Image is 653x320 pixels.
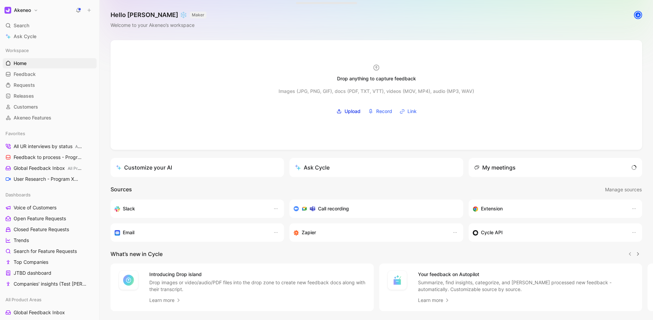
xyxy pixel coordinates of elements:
[334,106,363,116] label: Upload
[289,158,463,177] button: Ask Cycle
[123,228,134,237] h3: Email
[3,294,97,305] div: All Product Areas
[3,102,97,112] a: Customers
[3,235,97,245] a: Trends
[3,91,97,101] a: Releases
[14,114,51,121] span: Akeneo Features
[3,69,97,79] a: Feedback
[14,204,56,211] span: Voice of Customers
[302,228,316,237] h3: Zapier
[366,106,395,116] button: Record
[3,5,40,15] button: AkeneoAkeneo
[149,279,366,293] p: Drop images or video/audio/PDF files into the drop zone to create new feedback docs along with th...
[14,7,31,13] h1: Akeneo
[3,307,97,318] a: Global Feedback Inbox
[111,158,284,177] a: Customize your AI
[3,190,97,289] div: DashboardsVoice of CustomersOpen Feature RequestsClosed Feature RequestsTrendsSearch for Feature ...
[14,270,51,276] span: JTBD dashboard
[14,82,35,89] span: Requests
[111,21,206,29] div: Welcome to your Akeneo’s workspace
[190,12,206,18] button: MAKER
[473,205,624,213] div: Capture feedback from anywhere on the web
[318,205,349,213] h3: Call recording
[14,215,66,222] span: Open Feature Requests
[14,93,34,99] span: Releases
[3,45,97,55] div: Workspace
[3,174,97,184] a: User Research - Program XPROGRAM X
[337,75,416,83] div: Drop anything to capture feedback
[14,176,82,183] span: User Research - Program X
[3,31,97,42] a: Ask Cycle
[279,87,474,95] div: Images (JPG, PNG, GIF), docs (PDF, TXT, VTT), videos (MOV, MP4), audio (MP3, WAV)
[14,259,48,266] span: Top Companies
[14,226,69,233] span: Closed Feature Requests
[149,296,181,304] a: Learn more
[14,60,27,67] span: Home
[75,144,108,149] span: All Product Areas
[68,166,100,171] span: All Product Areas
[407,107,417,115] span: Link
[14,21,29,30] span: Search
[14,154,84,161] span: Feedback to process - Program X
[605,186,642,194] span: Manage sources
[14,103,38,110] span: Customers
[3,128,97,139] div: Favorites
[3,246,97,256] a: Search for Feature Requests
[3,279,97,289] a: Companies' insights (Test [PERSON_NAME])
[418,270,634,278] h4: Your feedback on Autopilot
[481,228,503,237] h3: Cycle API
[295,163,330,172] div: Ask Cycle
[3,203,97,213] a: Voice of Customers
[473,228,624,237] div: Sync customers & send feedback from custom sources. Get inspired by our favorite use case
[3,213,97,224] a: Open Feature Requests
[3,257,97,267] a: Top Companies
[149,270,366,278] h4: Introducing Drop island
[5,191,31,198] span: Dashboards
[3,141,97,151] a: All UR interviews by statusAll Product Areas
[3,20,97,31] div: Search
[115,228,266,237] div: Forward emails to your feedback inbox
[111,11,206,19] h1: Hello [PERSON_NAME] ❄️
[5,130,25,137] span: Favorites
[3,152,97,162] a: Feedback to process - Program X
[14,281,89,287] span: Companies' insights (Test [PERSON_NAME])
[3,224,97,235] a: Closed Feature Requests
[14,71,36,78] span: Feedback
[3,268,97,278] a: JTBD dashboard
[3,113,97,123] a: Akeneo Features
[418,296,450,304] a: Learn more
[116,163,172,172] div: Customize your AI
[5,296,41,303] span: All Product Areas
[635,12,641,18] div: A
[14,165,82,172] span: Global Feedback Inbox
[14,143,83,150] span: All UR interviews by status
[474,163,516,172] div: My meetings
[111,250,163,258] h2: What’s new in Cycle
[14,32,36,41] span: Ask Cycle
[605,185,642,194] button: Manage sources
[14,309,65,316] span: Global Feedback Inbox
[3,58,97,68] a: Home
[14,248,77,255] span: Search for Feature Requests
[418,279,634,293] p: Summarize, find insights, categorize, and [PERSON_NAME] processed new feedback - automatically. C...
[397,106,419,116] button: Link
[376,107,392,115] span: Record
[3,163,97,173] a: Global Feedback InboxAll Product Areas
[5,47,29,54] span: Workspace
[3,80,97,90] a: Requests
[294,205,453,213] div: Record & transcribe meetings from Zoom, Meet & Teams.
[294,228,445,237] div: Capture feedback from thousands of sources with Zapier (survey results, recordings, sheets, etc).
[111,185,132,194] h2: Sources
[4,7,11,14] img: Akeneo
[14,237,29,244] span: Trends
[115,205,266,213] div: Sync your customers, send feedback and get updates in Slack
[3,190,97,200] div: Dashboards
[481,205,503,213] h3: Extension
[123,205,135,213] h3: Slack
